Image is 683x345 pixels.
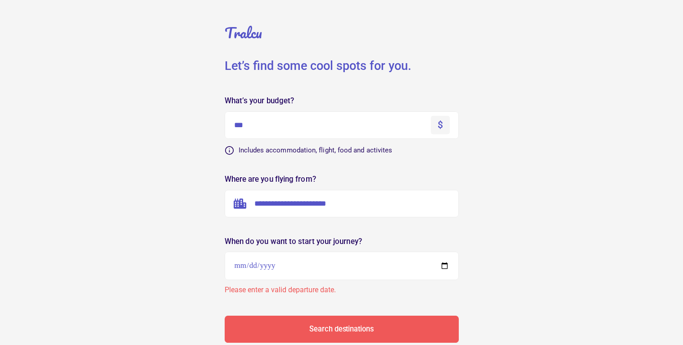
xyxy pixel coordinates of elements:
button: Search destinations [225,316,459,343]
div: Includes accommodation, flight, food and activites [239,147,459,154]
div: Where are you flying from? [225,175,459,183]
div: Search destinations [309,326,373,333]
div: When do you want to start your journey? [225,238,459,245]
div: Please enter a valid departure date. [225,285,336,295]
div: What’s your budget? [225,97,459,105]
a: Tralcu [225,23,262,43]
div: Let’s find some cool spots for you. [225,59,459,74]
div: $ [438,119,443,131]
